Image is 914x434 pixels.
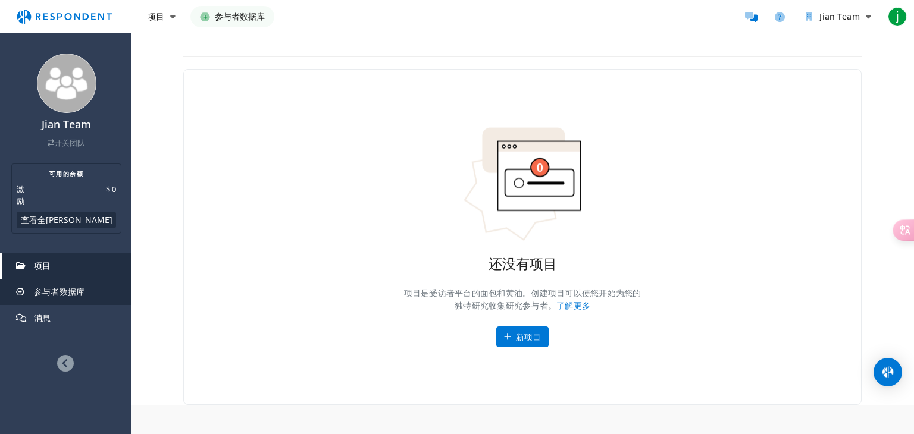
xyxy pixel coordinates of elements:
[42,117,91,131] font: Jian Team
[106,184,116,194] font: $ 0
[796,6,881,27] button: jian Team
[516,331,541,342] font: 新项目
[37,54,96,113] img: team_avatar_256.png
[874,358,902,386] div: Open Intercom Messenger
[34,286,85,297] font: 参与者数据库
[17,184,24,206] font: 激励
[768,5,791,29] a: Help and support
[496,326,549,347] button: 新项目
[11,163,121,234] section: Balance summary
[54,138,85,148] font: 开关团队
[49,169,84,178] font: 可用的余额
[739,5,763,29] a: Message participants
[556,300,590,312] a: 了解更多
[148,11,164,22] font: 项目
[48,138,85,148] a: 开关团队
[215,6,265,27] font: 参与者数据库
[34,312,51,323] font: 消息
[896,10,899,24] font: j
[10,5,119,28] img: respondent-logo.png
[17,212,116,228] button: 查看全[PERSON_NAME]
[21,214,112,225] font: 查看全[PERSON_NAME]
[34,260,51,271] font: 项目
[819,11,859,22] font: Jian Team
[190,6,275,27] a: 参与者数据库
[489,254,557,273] font: 还没有项目
[885,6,909,27] button: j
[404,287,641,312] font: 项目是受访者平台的面包和黄油。创建项目可以使您开始为您的独特研究收集研究参与者。
[138,6,186,27] button: 项目
[463,127,582,242] img: No projects indicator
